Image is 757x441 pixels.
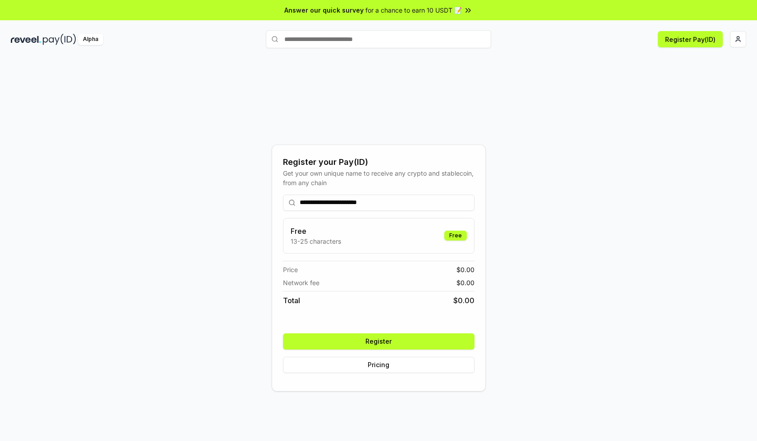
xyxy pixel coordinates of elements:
span: Answer our quick survey [284,5,364,15]
p: 13-25 characters [291,236,341,246]
span: Total [283,295,300,306]
div: Free [444,231,467,241]
div: Register your Pay(ID) [283,156,474,168]
span: Network fee [283,278,319,287]
button: Pricing [283,357,474,373]
span: $ 0.00 [456,278,474,287]
img: pay_id [43,34,76,45]
span: $ 0.00 [456,265,474,274]
button: Register Pay(ID) [658,31,723,47]
img: reveel_dark [11,34,41,45]
span: Price [283,265,298,274]
button: Register [283,333,474,350]
span: for a chance to earn 10 USDT 📝 [365,5,462,15]
h3: Free [291,226,341,236]
span: $ 0.00 [453,295,474,306]
div: Alpha [78,34,103,45]
div: Get your own unique name to receive any crypto and stablecoin, from any chain [283,168,474,187]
